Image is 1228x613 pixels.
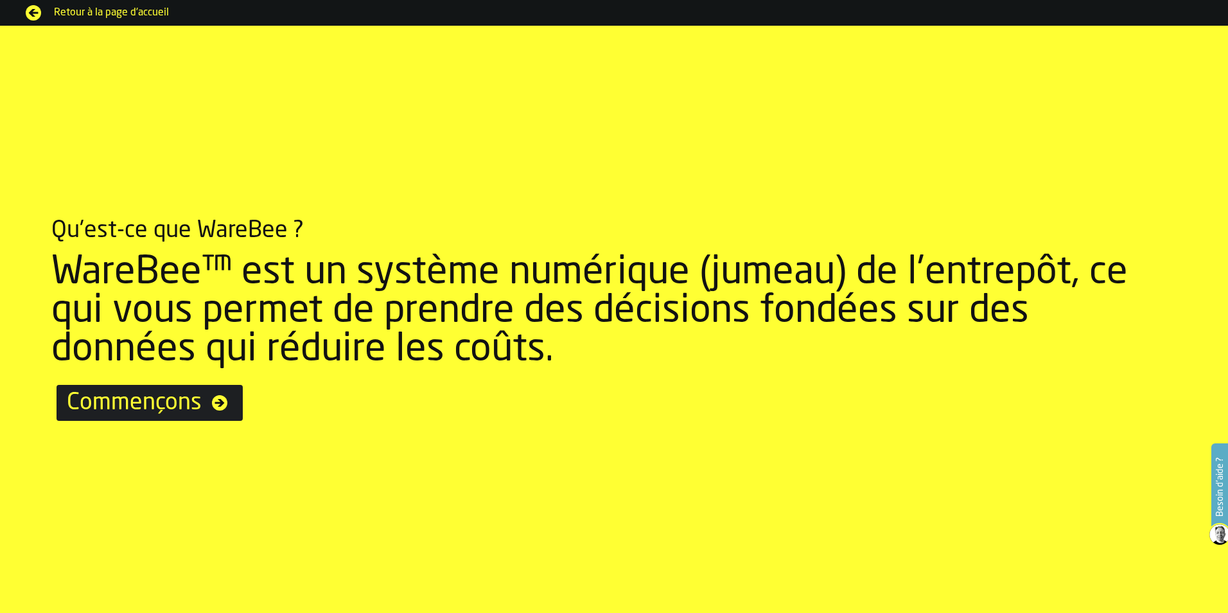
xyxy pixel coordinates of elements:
div: Qu'est-ce que WareBee ? [51,218,304,244]
a: Commençons [57,385,243,421]
label: Besoin d'aide ? [1213,445,1227,529]
span: Commençons [67,390,202,416]
a: Retour à la page d'accueil [26,5,1202,21]
span: Retour à la page d'accueil [54,5,1202,21]
div: WareBee™ est un système numérique de l'entrepôt, ce qui vous permet de prendre des décisions fond... [51,254,1177,369]
span: (jumeau) [699,254,846,292]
